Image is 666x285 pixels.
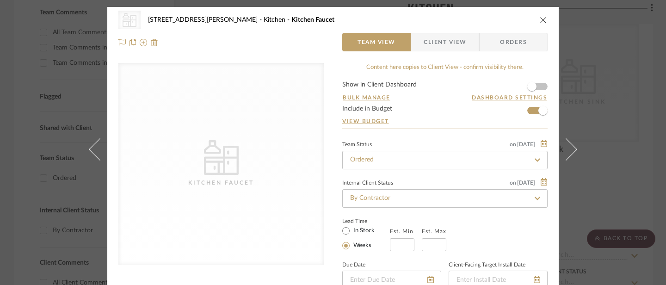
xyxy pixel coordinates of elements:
[449,263,525,267] label: Client-Facing Target Install Date
[510,142,516,147] span: on
[148,17,264,23] span: [STREET_ADDRESS][PERSON_NAME]
[342,263,365,267] label: Due Date
[175,178,267,187] div: Kitchen Faucet
[342,225,390,251] mat-radio-group: Select item type
[342,181,393,186] div: Internal Client Status
[351,242,371,250] label: Weeks
[342,93,391,102] button: Bulk Manage
[351,227,375,235] label: In Stock
[264,17,291,23] span: Kitchen
[390,228,413,235] label: Est. Min
[291,17,334,23] span: Kitchen Faucet
[471,93,548,102] button: Dashboard Settings
[422,228,446,235] label: Est. Max
[151,39,158,46] img: Remove from project
[510,180,516,186] span: on
[342,63,548,72] div: Content here copies to Client View - confirm visibility there.
[358,33,395,51] span: Team View
[516,141,536,148] span: [DATE]
[539,16,548,24] button: close
[342,142,372,147] div: Team Status
[490,33,537,51] span: Orders
[516,180,536,186] span: [DATE]
[342,151,548,169] input: Type to Search…
[342,189,548,208] input: Type to Search…
[342,118,548,125] a: View Budget
[424,33,466,51] span: Client View
[342,217,390,225] label: Lead Time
